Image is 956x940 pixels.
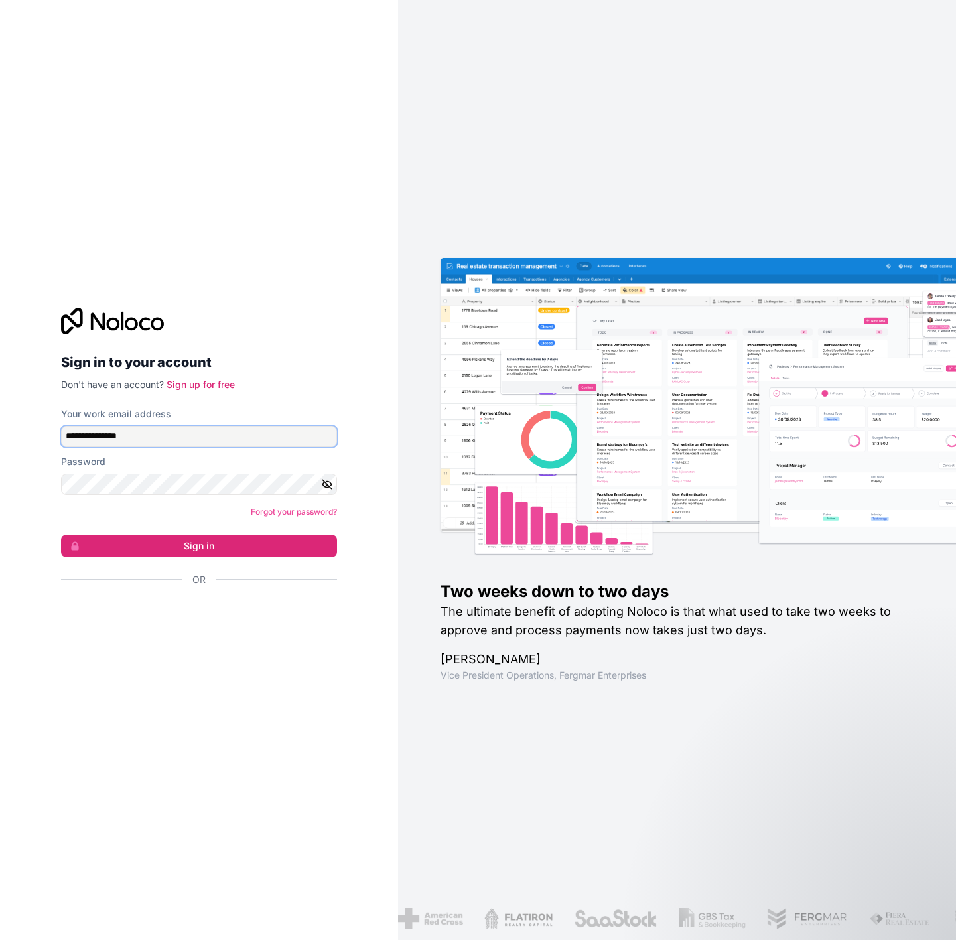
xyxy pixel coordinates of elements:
[54,601,333,630] iframe: Sign in with Google Button
[167,379,235,390] a: Sign up for free
[61,601,326,630] div: Sign in with Google. Opens in new tab
[398,908,462,929] img: /assets/american-red-cross-BAupjrZR.png
[61,426,337,447] input: Email address
[61,535,337,557] button: Sign in
[61,407,171,421] label: Your work email address
[441,669,914,682] h1: Vice President Operations , Fergmar Enterprises
[573,908,657,929] img: /assets/saastock-C6Zbiodz.png
[441,602,914,639] h2: The ultimate benefit of adopting Noloco is that what used to take two weeks to approve and proces...
[192,573,206,586] span: Or
[61,379,164,390] span: Don't have an account?
[61,474,337,495] input: Password
[678,908,745,929] img: /assets/gbstax-C-GtDUiK.png
[61,455,105,468] label: Password
[251,507,337,517] a: Forgot your password?
[61,350,337,374] h2: Sign in to your account
[484,908,553,929] img: /assets/flatiron-C8eUkumj.png
[691,840,956,933] iframe: Intercom notifications message
[441,581,914,602] h1: Two weeks down to two days
[441,650,914,669] h1: [PERSON_NAME]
